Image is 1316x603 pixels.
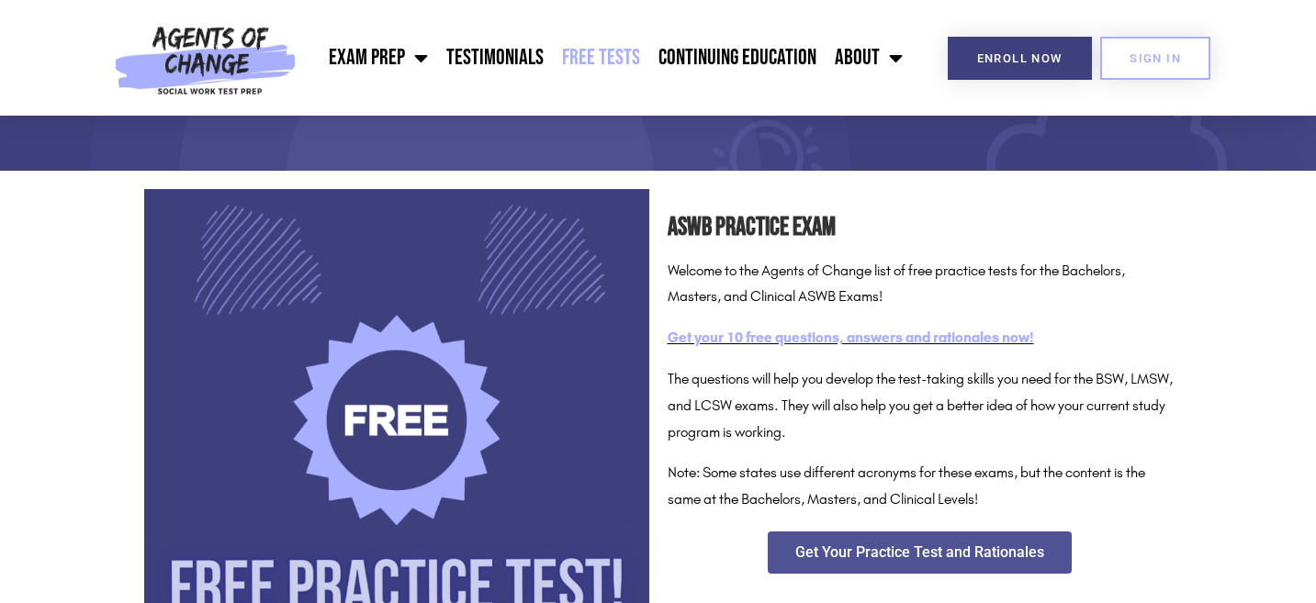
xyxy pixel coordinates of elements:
[668,460,1173,513] p: Note: Some states use different acronyms for these exams, but the content is the same at the Bach...
[977,52,1063,64] span: Enroll Now
[305,35,913,81] nav: Menu
[668,366,1173,445] p: The questions will help you develop the test-taking skills you need for the BSW, LMSW, and LCSW e...
[649,35,826,81] a: Continuing Education
[668,207,1173,249] h2: ASWB Practice Exam
[553,35,649,81] a: Free Tests
[320,35,437,81] a: Exam Prep
[437,35,553,81] a: Testimonials
[668,258,1173,311] p: Welcome to the Agents of Change list of free practice tests for the Bachelors, Masters, and Clini...
[948,37,1092,80] a: Enroll Now
[768,531,1072,574] a: Get Your Practice Test and Rationales
[1130,52,1181,64] span: SIGN IN
[826,35,912,81] a: About
[795,545,1044,560] span: Get Your Practice Test and Rationales
[1100,37,1210,80] a: SIGN IN
[668,329,1034,346] a: Get your 10 free questions, answers and rationales now!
